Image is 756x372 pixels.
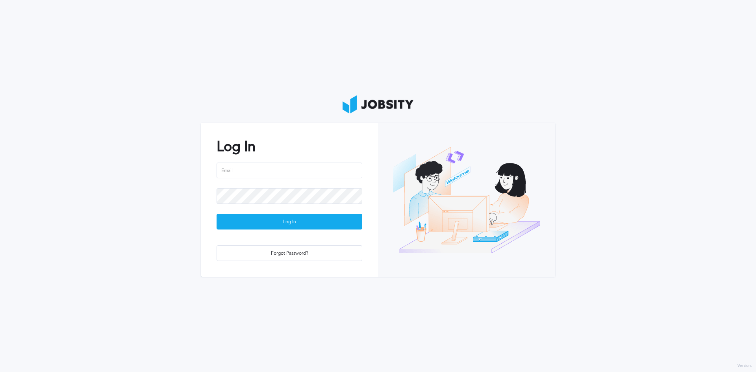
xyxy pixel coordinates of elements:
div: Forgot Password? [217,246,362,261]
label: Version: [737,364,752,368]
h2: Log In [217,139,362,155]
button: Forgot Password? [217,245,362,261]
input: Email [217,163,362,178]
button: Log In [217,214,362,229]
